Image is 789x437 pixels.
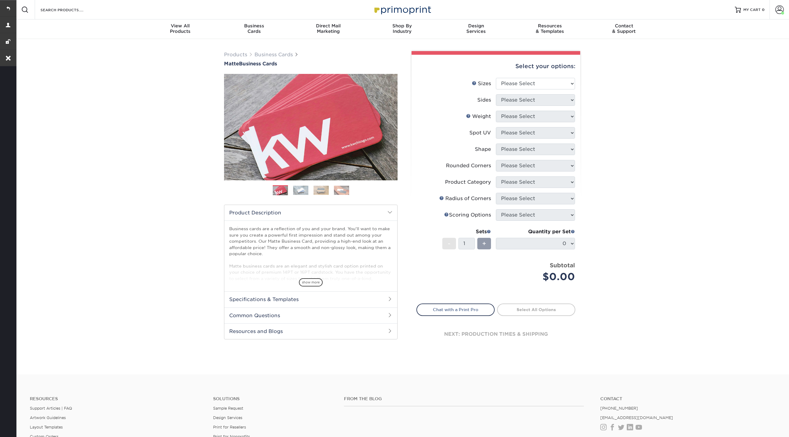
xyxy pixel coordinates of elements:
a: Design Services [213,415,242,420]
span: View All [143,23,217,29]
div: Scoring Options [444,211,491,219]
div: Weight [466,113,491,120]
h4: Solutions [213,396,335,401]
span: 0 [762,8,765,12]
img: Matte 01 [224,40,398,214]
img: Business Cards 02 [293,186,308,195]
a: [EMAIL_ADDRESS][DOMAIN_NAME] [600,415,673,420]
a: Select All Options [497,303,575,316]
div: next: production times & shipping [416,316,575,352]
a: [PHONE_NUMBER] [600,406,638,411]
div: Rounded Corners [446,162,491,169]
div: Sets [442,228,491,235]
a: BusinessCards [217,19,291,39]
a: Shop ByIndustry [365,19,439,39]
a: Artwork Guidelines [30,415,66,420]
span: Shop By [365,23,439,29]
input: SEARCH PRODUCTS..... [40,6,99,13]
span: Business [217,23,291,29]
a: Print for Resellers [213,425,246,429]
span: - [448,239,451,248]
h1: Business Cards [224,61,398,67]
a: Direct MailMarketing [291,19,365,39]
div: & Support [587,23,661,34]
div: Radius of Corners [439,195,491,202]
h4: From the Blog [344,396,584,401]
span: Resources [513,23,587,29]
img: Primoprint [372,3,433,16]
p: Business cards are a reflection of you and your brand. You'll want to make sure you create a powe... [229,226,392,312]
h2: Resources and Blogs [224,323,397,339]
span: Contact [587,23,661,29]
h2: Common Questions [224,307,397,323]
div: $0.00 [500,269,575,284]
div: Spot UV [469,129,491,137]
div: Industry [365,23,439,34]
a: Layout Templates [30,425,63,429]
a: View AllProducts [143,19,217,39]
h2: Product Description [224,205,397,220]
a: Products [224,52,247,57]
div: Services [439,23,513,34]
img: Business Cards 03 [314,186,329,195]
img: Business Cards 04 [334,186,349,195]
h4: Resources [30,396,204,401]
span: Design [439,23,513,29]
span: show more [299,278,323,286]
div: Products [143,23,217,34]
a: Chat with a Print Pro [416,303,495,316]
a: DesignServices [439,19,513,39]
div: Quantity per Set [496,228,575,235]
strong: Subtotal [550,262,575,269]
span: MY CART [743,7,761,12]
div: Shape [475,146,491,153]
div: Product Category [445,179,491,186]
div: Select your options: [416,55,575,78]
a: Resources& Templates [513,19,587,39]
a: Business Cards [254,52,293,57]
span: + [482,239,486,248]
a: Sample Request [213,406,243,411]
span: Direct Mail [291,23,365,29]
a: Contact& Support [587,19,661,39]
div: Sides [477,96,491,104]
a: Support Articles | FAQ [30,406,72,411]
div: Sizes [472,80,491,87]
img: Business Cards 01 [273,183,288,198]
h2: Specifications & Templates [224,291,397,307]
span: Matte [224,61,239,67]
div: & Templates [513,23,587,34]
a: MatteBusiness Cards [224,61,398,67]
div: Marketing [291,23,365,34]
div: Cards [217,23,291,34]
a: Contact [600,396,774,401]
